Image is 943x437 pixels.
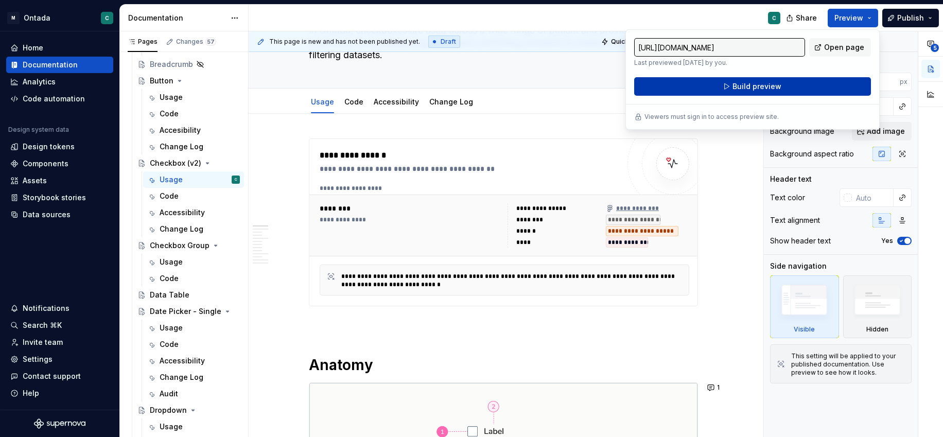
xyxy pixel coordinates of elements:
[23,43,43,53] div: Home
[882,9,939,27] button: Publish
[852,188,894,207] input: Auto
[6,334,113,351] a: Invite team
[143,171,244,188] a: UsageC
[160,174,183,185] div: Usage
[867,126,905,136] span: Add image
[160,125,201,135] div: Accesibility
[160,92,183,102] div: Usage
[133,303,244,320] a: Date Picker - Single
[269,38,420,46] span: This page is new and has not been published yet.
[128,13,225,23] div: Documentation
[634,77,871,96] button: Build preview
[7,12,20,24] div: M
[143,270,244,287] a: Code
[770,174,812,184] div: Header text
[6,385,113,401] button: Help
[781,9,824,27] button: Share
[143,353,244,369] a: Accessibility
[23,320,62,330] div: Search ⌘K
[160,323,183,333] div: Usage
[133,73,244,89] a: Button
[370,91,423,112] div: Accessibility
[791,352,905,377] div: This setting will be applied to your published documentation. Use preview to see how it looks.
[900,78,907,86] p: px
[23,159,68,169] div: Components
[150,405,187,415] div: Dropdown
[770,193,805,203] div: Text color
[717,383,720,392] span: 1
[143,221,244,237] a: Change Log
[205,38,216,46] span: 57
[23,303,69,313] div: Notifications
[770,149,854,159] div: Background aspect ratio
[6,138,113,155] a: Design tokens
[852,122,912,141] button: Add image
[634,59,805,67] p: Last previewed [DATE] by you.
[133,287,244,303] a: Data Table
[160,142,203,152] div: Change Log
[2,7,117,29] button: MOntadaC
[6,300,113,317] button: Notifications
[6,155,113,172] a: Components
[770,215,820,225] div: Text alignment
[374,97,419,106] a: Accessibility
[133,402,244,418] a: Dropdown
[150,76,173,86] div: Button
[6,317,113,334] button: Search ⌘K
[6,57,113,73] a: Documentation
[143,204,244,221] a: Accessibility
[770,126,834,136] div: Background image
[828,9,878,27] button: Preview
[770,236,831,246] div: Show header text
[133,155,244,171] a: Checkbox (v2)
[598,34,660,49] button: Quick preview
[6,91,113,107] a: Code automation
[150,306,221,317] div: Date Picker - Single
[143,106,244,122] a: Code
[307,91,338,112] div: Usage
[143,254,244,270] a: Usage
[133,237,244,254] a: Checkbox Group
[150,290,189,300] div: Data Table
[866,325,888,334] div: Hidden
[23,176,47,186] div: Assets
[23,371,81,381] div: Contact support
[6,368,113,384] button: Contact support
[160,257,183,267] div: Usage
[23,77,56,87] div: Analytics
[772,14,776,22] div: C
[794,325,815,334] div: Visible
[704,380,724,395] button: 1
[796,13,817,23] span: Share
[160,109,179,119] div: Code
[24,13,50,23] div: Ontada
[160,422,183,432] div: Usage
[6,351,113,368] a: Settings
[128,38,158,46] div: Pages
[6,189,113,206] a: Storybook stories
[160,224,203,234] div: Change Log
[160,207,205,218] div: Accessibility
[143,386,244,402] a: Audit
[176,38,216,46] div: Changes
[344,97,363,106] a: Code
[143,89,244,106] a: Usage
[770,275,839,338] div: Visible
[143,188,244,204] a: Code
[881,237,893,245] label: Yes
[235,174,237,185] div: C
[23,388,39,398] div: Help
[824,42,864,53] span: Open page
[6,74,113,90] a: Analytics
[160,356,205,366] div: Accessibility
[644,113,779,121] p: Viewers must sign in to access preview site.
[150,158,201,168] div: Checkbox (v2)
[143,418,244,435] a: Usage
[23,193,86,203] div: Storybook stories
[441,38,456,46] span: Draft
[23,209,71,220] div: Data sources
[160,389,178,399] div: Audit
[311,97,334,106] a: Usage
[770,261,827,271] div: Side navigation
[6,40,113,56] a: Home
